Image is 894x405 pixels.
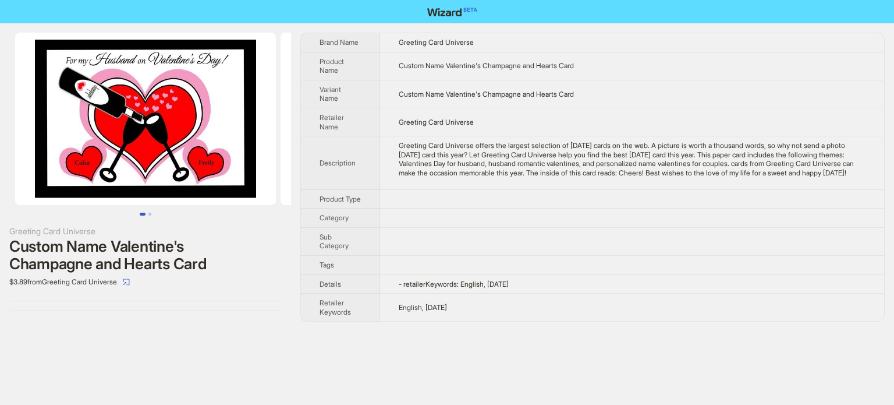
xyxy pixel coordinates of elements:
span: Retailer Name [320,113,344,131]
span: Sub Category [320,233,349,251]
span: - retailerKeywords: English, [DATE] [399,280,509,288]
img: Custom Name Valentine's Champagne and Hearts Card Custom Name Valentine's Champagne and Hearts Ca... [281,33,541,205]
div: Greeting Card Universe offers the largest selection of Valentine's Day cards on the web. A pictur... [399,141,865,177]
span: Greeting Card Universe [399,118,474,126]
span: Custom Name Valentine's Champagne and Hearts Card [399,61,574,70]
div: $3.89 from Greeting Card Universe [9,273,282,291]
span: Greeting Card Universe [399,38,474,47]
span: Variant Name [320,85,341,103]
span: select [123,279,130,286]
img: Custom Name Valentine's Champagne and Hearts Card Custom Name Valentine's Champagne and Hearts Ca... [15,33,276,205]
div: Custom Name Valentine's Champagne and Hearts Card [9,238,282,273]
span: English, [DATE] [399,303,447,312]
span: Retailer Keywords [320,298,351,316]
button: Go to slide 1 [140,213,146,216]
span: Product Name [320,57,344,75]
span: Category [320,213,349,222]
span: Custom Name Valentine's Champagne and Hearts Card [399,90,574,98]
span: Description [320,159,356,167]
span: Brand Name [320,38,359,47]
button: Go to slide 2 [148,213,151,216]
div: Greeting Card Universe [9,225,282,238]
span: Details [320,280,341,288]
span: Tags [320,260,334,269]
span: Product Type [320,195,361,203]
